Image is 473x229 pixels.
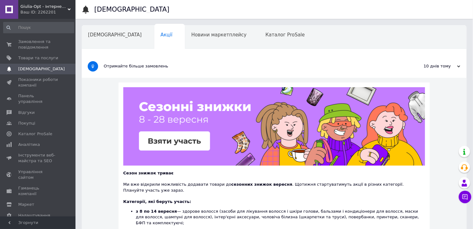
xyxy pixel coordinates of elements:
span: Товари та послуги [18,55,58,61]
div: Отримайте більше замовлень [104,63,398,69]
b: з 8 по 14 вересня [136,209,177,214]
span: Giulia-Opt - інтернет-магазин жіночих колготок [20,4,68,9]
span: Покупці [18,120,35,126]
span: Налаштування [18,213,50,218]
span: Маркет [18,202,34,207]
span: Новини маркетплейсу [191,32,247,38]
span: Замовлення та повідомлення [18,39,58,50]
span: Аналітика [18,142,40,147]
input: Пошук [3,22,74,33]
span: Каталог ProSale [265,32,305,38]
div: Ми вже відкрили можливість додавати товари до . Щотижня стартуватимуть акції в різних категорії. ... [123,170,425,199]
span: Показники роботи компанії [18,77,58,88]
div: Ваш ID: 2262201 [20,9,75,15]
b: сезонних знижок вересня [231,182,292,187]
span: [DEMOGRAPHIC_DATA] [18,66,65,72]
b: Категорії, які беруть участь: [123,199,191,204]
h1: [DEMOGRAPHIC_DATA] [94,6,170,13]
span: Управління сайтом [18,169,58,180]
span: Панель управління [18,93,58,104]
b: Сезон знижок триває [123,171,174,175]
button: Чат з покупцем [459,191,471,203]
span: [DEMOGRAPHIC_DATA] [88,32,142,38]
span: Гаманець компанії [18,185,58,197]
span: Відгуки [18,110,35,115]
span: Каталог ProSale [18,131,52,137]
div: 10 днів тому [398,63,460,69]
span: Інструменти веб-майстра та SEO [18,152,58,164]
span: Акції [161,32,173,38]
